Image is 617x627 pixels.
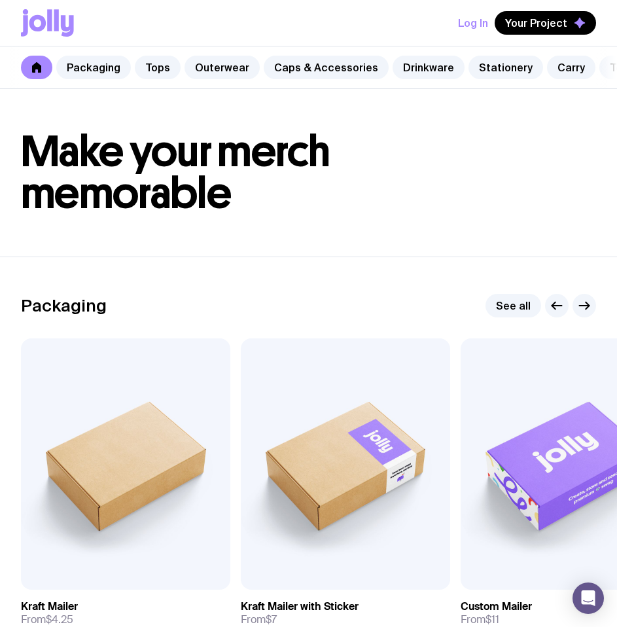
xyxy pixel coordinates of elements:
h2: Packaging [21,296,107,315]
button: Log In [458,11,488,35]
a: Drinkware [393,56,465,79]
a: Packaging [56,56,131,79]
span: $11 [485,613,499,626]
span: Make your merch memorable [21,126,330,219]
a: Carry [547,56,595,79]
button: Your Project [495,11,596,35]
a: Stationery [468,56,543,79]
a: Outerwear [185,56,260,79]
a: See all [485,294,541,317]
h3: Custom Mailer [461,600,532,613]
a: Tops [135,56,181,79]
h3: Kraft Mailer [21,600,78,613]
span: $7 [266,613,277,626]
h3: Kraft Mailer with Sticker [241,600,359,613]
span: From [241,613,277,626]
span: Your Project [505,16,567,29]
span: From [21,613,73,626]
a: Caps & Accessories [264,56,389,79]
div: Open Intercom Messenger [573,582,604,614]
span: $4.25 [46,613,73,626]
span: From [461,613,499,626]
